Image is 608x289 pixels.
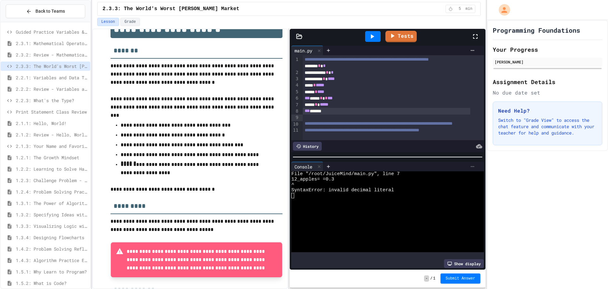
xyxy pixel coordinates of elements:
span: 1.3.3: Visualizing Logic with Flowcharts [16,223,88,229]
div: 9 [291,115,299,121]
span: 1 [433,276,435,281]
h2: Your Progress [493,45,602,54]
div: History [293,142,322,151]
span: 1.3.1: The Power of Algorithms [16,200,88,207]
span: 1.3.2: Specifying Ideas with Pseudocode [16,211,88,218]
span: 2.1.2: Review - Hello, World! [16,131,88,138]
h1: Programming Foundations [493,26,580,35]
span: 2.2.3: What's the Type? [16,97,88,104]
div: 4 [291,82,299,89]
span: 1.4.3: Algorithm Practice Exercises [16,257,88,264]
span: 2.1.3: Your Name and Favorite Movie [16,143,88,149]
span: SyntaxError: invalid decimal literal [291,187,394,193]
div: main.py [291,47,315,54]
span: File "/root/JuiceMind/main.py", line 7 [291,171,400,177]
span: - [424,275,429,282]
div: Console [291,163,315,170]
span: 1.5.2: What is Code? [16,280,88,286]
div: 7 [291,102,299,108]
div: Show display [444,259,484,268]
div: 10 [291,121,299,128]
span: ^ [291,182,294,187]
div: 6 [291,95,299,102]
span: 1.4.2: Problem Solving Reflection [16,246,88,252]
h3: Need Help? [498,107,597,115]
div: 2 [291,69,299,76]
span: 2.3.3: The World's Worst [PERSON_NAME] Market [16,63,88,69]
button: Submit Answer [440,273,480,284]
span: 2.3.1: Mathematical Operators [16,40,88,47]
div: No due date set [493,89,602,96]
div: Console [291,162,323,171]
div: My Account [492,3,512,17]
span: 2.2.2: Review - Variables and Data Types [16,86,88,92]
span: 1.2.1: The Growth Mindset [16,154,88,161]
p: Switch to "Grade View" to access the chat feature and communicate with your teacher for help and ... [498,117,597,136]
span: Guided Practice Variables & Data Types [16,29,88,35]
span: 12_apples= =0.3 [291,177,334,182]
button: Grade [120,18,140,26]
span: 1.3.4: Designing Flowcharts [16,234,88,241]
span: / [430,276,433,281]
a: Tests [385,31,417,42]
div: 1 [291,56,299,69]
span: Back to Teams [35,8,65,15]
span: 2.1.1: Hello, World! [16,120,88,127]
span: 1.5.1: Why Learn to Program? [16,268,88,275]
span: min [465,6,472,11]
div: main.py [291,46,323,55]
div: 11 [291,127,299,140]
span: 1.2.4: Problem Solving Practice [16,188,88,195]
span: 1.2.2: Learning to Solve Hard Problems [16,166,88,172]
span: 1.2.3: Challenge Problem - The Bridge [16,177,88,184]
h2: Assignment Details [493,77,602,86]
div: 3 [291,76,299,82]
span: 2.2.1: Variables and Data Types [16,74,88,81]
button: Back to Teams [6,4,85,18]
span: Submit Answer [446,276,475,281]
span: 2.3.3: The World's Worst [PERSON_NAME] Market [103,5,239,13]
button: Lesson [97,18,119,26]
div: [PERSON_NAME] [495,59,600,65]
span: 5 [455,6,465,11]
div: 5 [291,89,299,95]
span: Print Statement Class Review [16,108,88,115]
div: 8 [291,108,299,115]
span: 2.3.2: Review - Mathematical Operators [16,51,88,58]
